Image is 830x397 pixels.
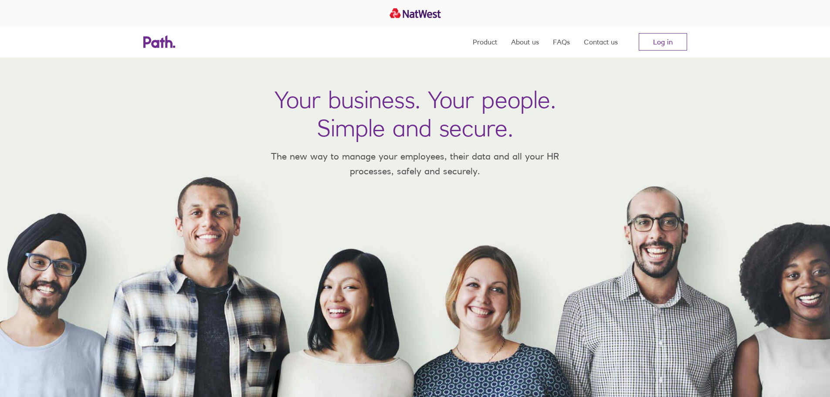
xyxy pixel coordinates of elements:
a: About us [511,26,539,58]
a: Log in [639,33,687,51]
p: The new way to manage your employees, their data and all your HR processes, safely and securely. [258,149,572,178]
a: Contact us [584,26,618,58]
h1: Your business. Your people. Simple and secure. [274,85,556,142]
a: FAQs [553,26,570,58]
a: Product [473,26,497,58]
